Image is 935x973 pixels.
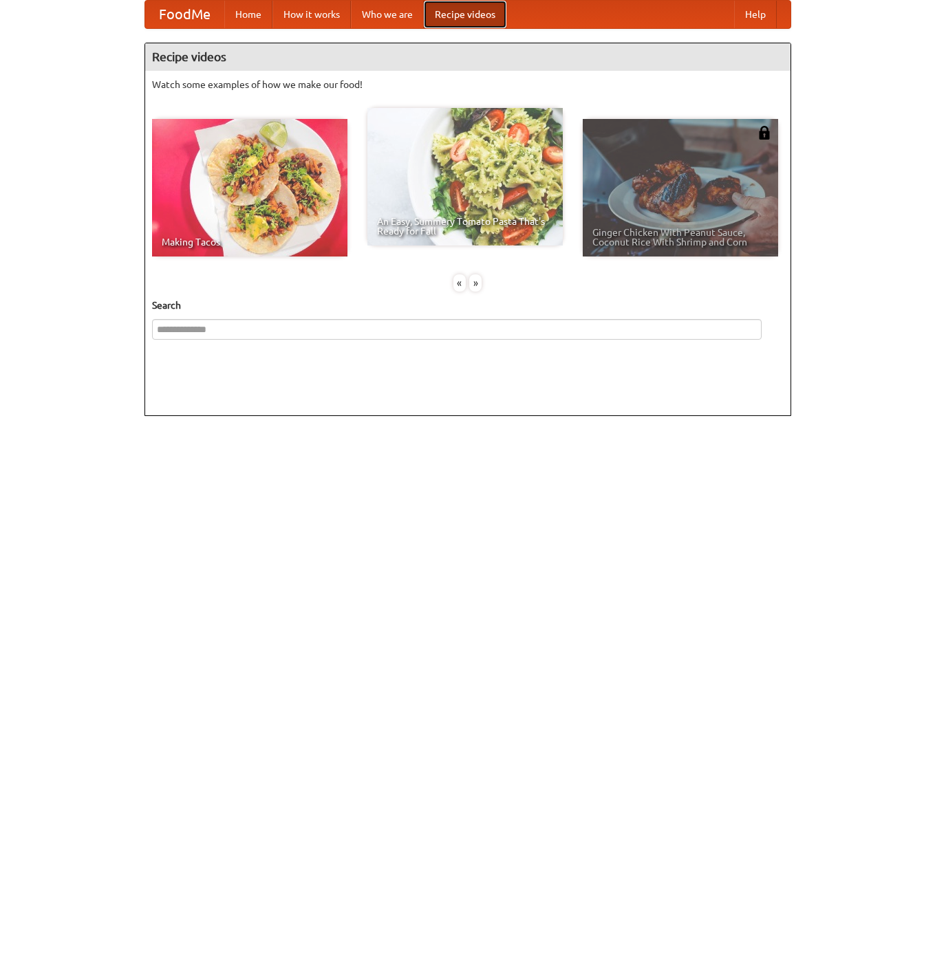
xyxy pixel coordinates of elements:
p: Watch some examples of how we make our food! [152,78,784,91]
a: Help [734,1,777,28]
div: « [453,274,466,292]
a: Home [224,1,272,28]
a: An Easy, Summery Tomato Pasta That's Ready for Fall [367,108,563,245]
a: How it works [272,1,351,28]
h5: Search [152,298,784,312]
a: Making Tacos [152,119,347,256]
span: Making Tacos [162,237,338,247]
img: 483408.png [757,126,771,140]
h4: Recipe videos [145,43,791,71]
a: FoodMe [145,1,224,28]
span: An Easy, Summery Tomato Pasta That's Ready for Fall [377,217,553,236]
a: Recipe videos [424,1,506,28]
div: » [469,274,482,292]
a: Who we are [351,1,424,28]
